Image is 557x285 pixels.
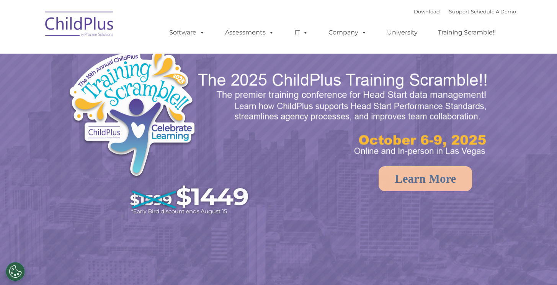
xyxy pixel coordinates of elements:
a: Schedule A Demo [471,8,516,15]
button: Cookies Settings [6,262,25,281]
a: Software [162,25,212,40]
a: University [379,25,425,40]
img: ChildPlus by Procare Solutions [41,6,118,44]
a: Training Scramble!! [430,25,503,40]
a: IT [287,25,316,40]
a: Learn More [379,166,472,191]
font: | [414,8,516,15]
a: Assessments [217,25,282,40]
a: Support [449,8,469,15]
a: Company [321,25,374,40]
a: Download [414,8,440,15]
